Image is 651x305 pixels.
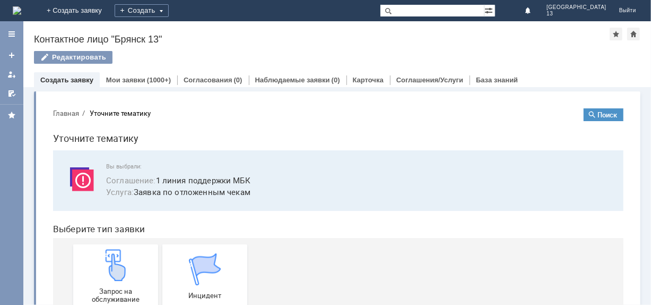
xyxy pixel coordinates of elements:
[62,74,206,87] button: Соглашение:1 линия поддержки МБК
[234,76,242,84] div: (0)
[3,47,20,64] a: Создать заявку
[8,9,34,18] button: Главная
[484,5,495,15] span: Расширенный поиск
[546,11,606,17] span: 13
[476,76,518,84] a: База знаний
[62,75,111,86] span: Соглашение :
[539,9,579,21] button: Поиск
[610,28,622,40] div: Добавить в избранное
[627,28,640,40] div: Сделать домашней страницей
[32,188,110,204] span: Запрос на обслуживание
[255,76,330,84] a: Наблюдаемые заявки
[8,124,579,134] header: Выберите тип заявки
[34,34,610,45] div: Контактное лицо "Брянск 13"
[45,10,106,18] div: Уточните тематику
[147,76,171,84] div: (1000+)
[3,66,20,83] a: Мои заявки
[332,76,340,84] div: (0)
[8,31,579,46] h1: Уточните тематику
[21,63,53,95] img: svg%3E
[55,149,87,181] img: get23c147a1b4124cbfa18e19f2abec5e8f
[115,4,169,17] div: Создать
[546,4,606,11] span: [GEOGRAPHIC_DATA]
[40,76,93,84] a: Создать заявку
[3,85,20,102] a: Мои согласования
[13,6,21,15] img: logo
[353,76,384,84] a: Карточка
[184,76,232,84] a: Согласования
[106,76,145,84] a: Мои заявки
[396,76,463,84] a: Соглашения/Услуги
[62,86,566,98] span: Заявка по отложенным чекам
[13,6,21,15] a: Перейти на домашнюю страницу
[62,63,566,70] span: Вы выбрали:
[121,192,199,200] span: Инцидент
[29,145,114,208] a: Запрос на обслуживание
[118,145,203,208] a: Инцидент
[62,87,89,97] span: Услуга :
[144,154,176,185] img: get067d4ba7cf7247ad92597448b2db9300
